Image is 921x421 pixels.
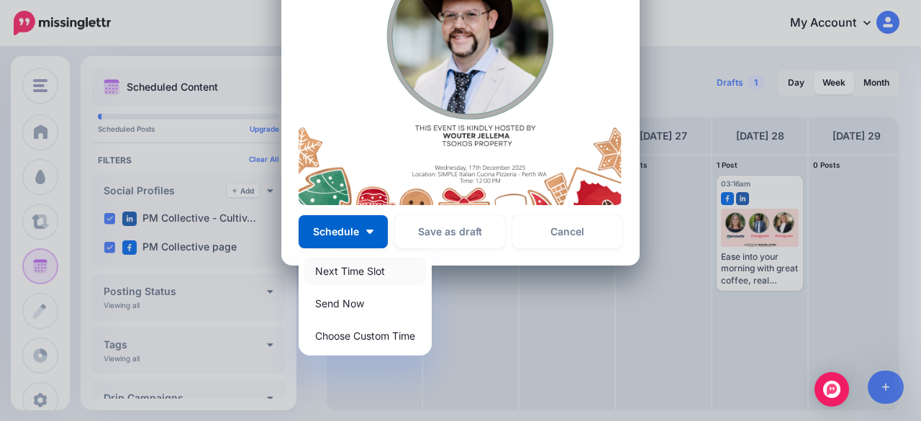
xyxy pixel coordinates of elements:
[512,215,622,248] a: Cancel
[304,322,426,350] a: Choose Custom Time
[299,215,388,248] button: Schedule
[304,289,426,317] a: Send Now
[304,257,426,285] a: Next Time Slot
[299,251,432,356] div: Schedule
[815,372,849,407] div: Open Intercom Messenger
[313,227,359,237] span: Schedule
[395,215,505,248] button: Save as draft
[366,230,373,234] img: arrow-down-white.png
